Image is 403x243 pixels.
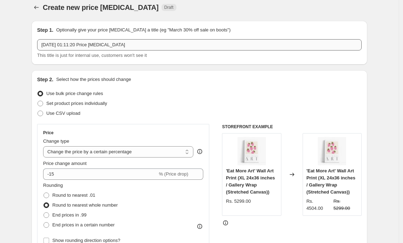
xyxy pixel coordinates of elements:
img: 1_2x3_0c6fb2ac-0cff-4893-94f7-27c4dc30f2fb_80x.jpg [238,137,266,165]
span: Rs. 4504.00 [306,198,323,211]
span: End prices in a certain number [52,222,115,227]
span: Change type [43,138,69,144]
p: Optionally give your price [MEDICAL_DATA] a title (eg "March 30% off sale on boots") [56,26,230,34]
span: This title is just for internal use, customers won't see it [37,53,147,58]
h3: Price [43,130,53,136]
span: Price change amount [43,161,87,166]
span: Rounding [43,183,63,188]
span: Rs. 5299.00 [333,198,350,211]
span: % (Price drop) [159,171,188,177]
span: Use bulk price change rules [46,91,103,96]
span: 'Eat More Art' Wall Art Print (XL 24x36 inches / Gallery Wrap (Stretched Canvas)) [306,168,356,195]
span: Show rounding direction options? [52,238,120,243]
span: Rs. 5299.00 [226,198,251,204]
span: 'Eat More Art' Wall Art Print (XL 24x36 inches / Gallery Wrap (Stretched Canvas)) [226,168,275,195]
span: Create new price [MEDICAL_DATA] [43,4,159,11]
h2: Step 1. [37,26,53,34]
input: -15 [43,168,157,180]
p: Select how the prices should change [56,76,131,83]
span: End prices in .99 [52,212,87,218]
div: help [196,148,203,155]
span: Round to nearest .01 [52,192,95,198]
span: Use CSV upload [46,111,80,116]
span: Draft [164,5,174,10]
span: Round to nearest whole number [52,202,118,208]
input: 30% off holiday sale [37,39,362,51]
span: Set product prices individually [46,101,107,106]
button: Price change jobs [31,2,41,12]
img: 1_2x3_0c6fb2ac-0cff-4893-94f7-27c4dc30f2fb_80x.jpg [318,137,346,165]
h2: Step 2. [37,76,53,83]
h6: STOREFRONT EXAMPLE [222,124,362,130]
